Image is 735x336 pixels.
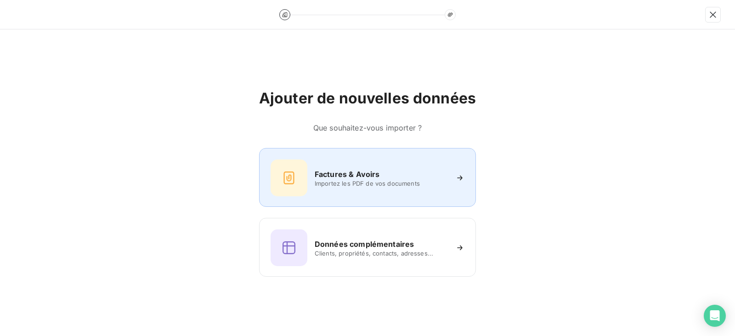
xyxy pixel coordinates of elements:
div: Open Intercom Messenger [704,305,726,327]
h6: Factures & Avoirs [315,169,380,180]
h6: Que souhaitez-vous importer ? [259,122,476,133]
h2: Ajouter de nouvelles données [259,89,476,108]
h6: Données complémentaires [315,239,414,250]
span: Importez les PDF de vos documents [315,180,448,187]
span: Clients, propriétés, contacts, adresses... [315,250,448,257]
